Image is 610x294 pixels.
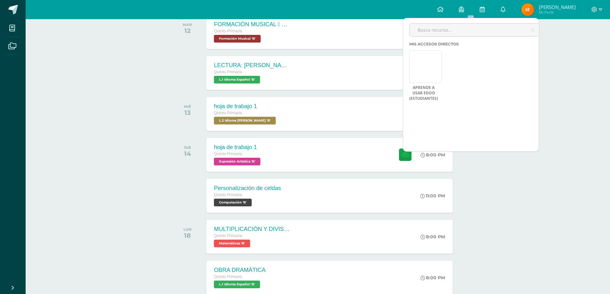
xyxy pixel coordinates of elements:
[184,150,191,157] div: 14
[184,109,191,116] div: 13
[214,267,265,274] div: OBRA DRAMÁTICA
[183,227,191,232] div: LUN
[214,234,242,238] span: Quinto Primaria
[214,185,281,192] div: Personalización de celdas
[214,199,252,206] span: Computación 'B'
[420,234,445,240] div: 8:00 PM
[214,158,260,165] span: Expresión Artística 'B'
[410,24,539,36] input: Busca recurso...
[521,3,534,16] img: 3dafd89dacaac098ab242b438340a659.png
[183,22,192,27] div: MAR
[539,4,576,10] span: [PERSON_NAME]
[214,226,291,233] div: MULTIPLICACIÓN Y DIVISIÓN CON NÚMEROS DECIMALES
[214,117,276,124] span: L.2 Idioma Maya Kaqchikel 'B'
[420,152,445,158] div: 8:00 PM
[539,10,576,15] span: Mi Perfil
[184,104,191,109] div: MIÉ
[214,76,260,83] span: L.1 Idioma Español 'B'
[214,152,242,156] span: Quinto Primaria
[214,70,242,74] span: Quinto Primaria
[214,35,261,43] span: Formación Musical 'B'
[420,275,445,281] div: 8:00 PM
[184,145,191,150] div: JUE
[214,62,291,69] div: LECTURA: [PERSON_NAME] EL DIBUJANTE
[409,85,438,101] a: Aprende a usar Edoo (Estudiantes)
[214,240,250,247] span: Matemáticas 'B'
[420,193,445,199] div: 11:00 PM
[183,27,192,35] div: 12
[214,21,291,28] div: FORMACIÓN MUSICAL  EJERCICIO RITMICO
[214,274,242,279] span: Quinto Primaria
[183,232,191,239] div: 18
[214,193,242,197] span: Quinto Primaria
[214,103,277,110] div: hoja de trabajo 1
[214,29,242,33] span: Quinto Primaria
[214,281,260,288] span: L.1 Idioma Español 'B'
[214,144,262,151] div: hoja de trabajo 1
[214,111,242,115] span: Quinto Primaria
[409,42,459,46] span: Mis accesos directos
